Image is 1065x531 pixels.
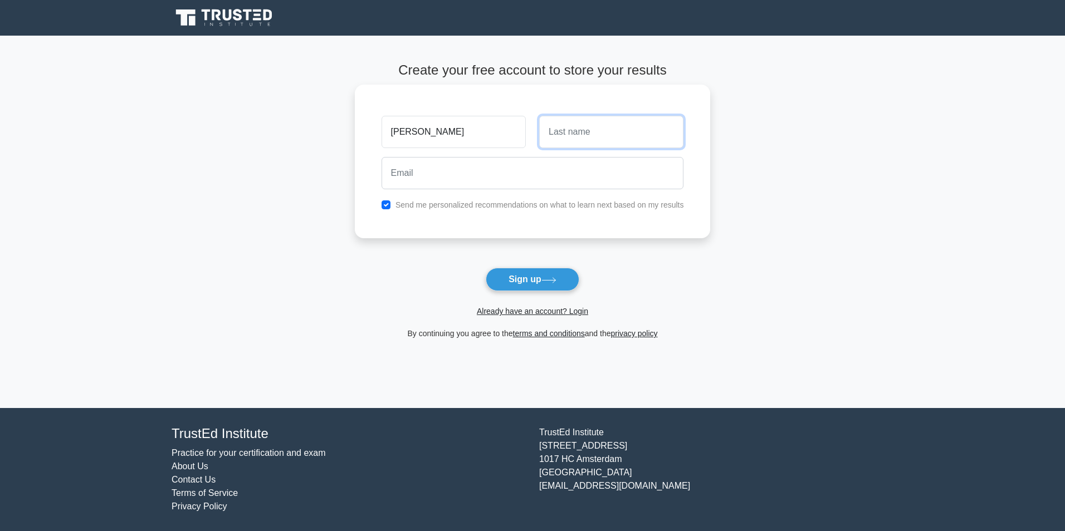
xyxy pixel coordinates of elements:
a: Already have an account? Login [477,307,588,316]
div: By continuing you agree to the and the [348,327,717,340]
input: Email [382,157,684,189]
a: About Us [172,461,208,471]
a: Terms of Service [172,488,238,498]
a: terms and conditions [513,329,585,338]
div: TrustEd Institute [STREET_ADDRESS] 1017 HC Amsterdam [GEOGRAPHIC_DATA] [EMAIL_ADDRESS][DOMAIN_NAME] [532,426,900,513]
button: Sign up [486,268,579,291]
a: Privacy Policy [172,501,227,511]
input: First name [382,116,526,148]
a: Contact Us [172,475,216,484]
a: Practice for your certification and exam [172,448,326,458]
a: privacy policy [611,329,658,338]
label: Send me personalized recommendations on what to learn next based on my results [395,200,684,209]
h4: TrustEd Institute [172,426,526,442]
h4: Create your free account to store your results [355,62,711,78]
input: Last name [539,116,683,148]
